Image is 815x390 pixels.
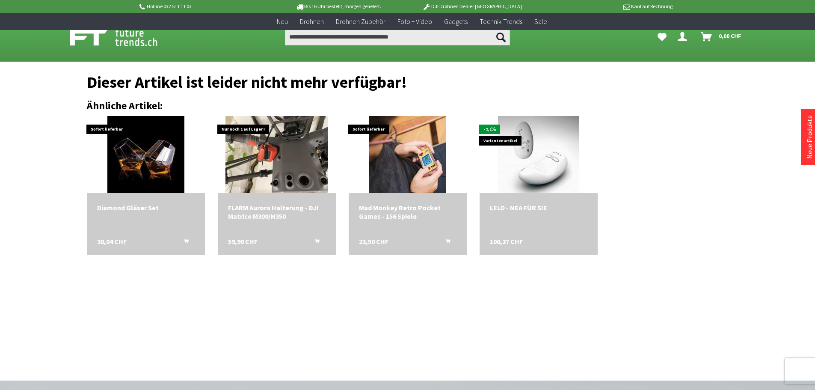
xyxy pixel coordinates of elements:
input: Produkt, Marke, Kategorie, EAN, Artikelnummer… [285,28,510,45]
a: Diamond Gläser Set 38,04 CHF In den Warenkorb [97,203,194,212]
img: Diamond Gläser Set [107,116,184,193]
button: In den Warenkorb [173,237,194,248]
a: Technik-Trends [474,13,528,30]
img: FLARM Aurora Halterung - DJI Matrice M300/M350 [225,116,328,193]
p: Bis 16 Uhr bestellt, morgen geliefert. [272,1,405,12]
div: LELO - NEA FÜR SIE [490,203,587,212]
a: LELO - NEA FÜR SIE 100,27 CHF [490,203,587,212]
img: Shop Futuretrends - zur Startseite wechseln [70,27,176,48]
h1: Dieser Artikel ist leider nicht mehr verfügbar! [87,76,729,88]
a: Mad Monkey Retro Pocket Games - 156 Spiele 23,50 CHF In den Warenkorb [359,203,456,220]
div: Mad Monkey Retro Pocket Games - 156 Spiele [359,203,456,220]
a: Foto + Video [391,13,438,30]
a: Warenkorb [697,28,746,45]
span: Drohnen Zubehör [336,17,385,26]
div: FLARM Aurora Halterung - DJI Matrice M300/M350 [228,203,325,220]
span: Technik-Trends [480,17,522,26]
p: Kauf auf Rechnung [539,1,673,12]
button: In den Warenkorb [435,237,456,248]
a: Drohnen [294,13,330,30]
img: Mad Monkey Retro Pocket Games - 156 Spiele [369,116,446,193]
p: DJI Drohnen Dealer [GEOGRAPHIC_DATA] [405,1,539,12]
a: Gadgets [438,13,474,30]
a: Neu [271,13,294,30]
span: 0,00 CHF [719,29,741,43]
a: FLARM Aurora Halterung - DJI Matrice M300/M350 59,90 CHF In den Warenkorb [228,203,325,220]
a: Neue Produkte [805,115,814,159]
span: Foto + Video [397,17,432,26]
a: Sale [528,13,553,30]
span: 38,04 CHF [97,237,127,246]
span: 23,50 CHF [359,237,388,246]
span: Drohnen [300,17,324,26]
a: Dein Konto [674,28,694,45]
span: Sale [534,17,547,26]
button: Suchen [492,28,510,45]
img: LELO - NEA FÜR SIE [498,116,579,193]
button: In den Warenkorb [304,237,325,248]
a: Drohnen Zubehör [330,13,391,30]
span: Neu [277,17,288,26]
span: 100,27 CHF [490,237,523,246]
div: Diamond Gläser Set [97,203,194,212]
h2: Ähnliche Artikel: [87,100,729,111]
span: Gadgets [444,17,468,26]
a: Meine Favoriten [653,28,671,45]
span: 59,90 CHF [228,237,258,246]
p: Hotline 032 511 11 03 [138,1,272,12]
